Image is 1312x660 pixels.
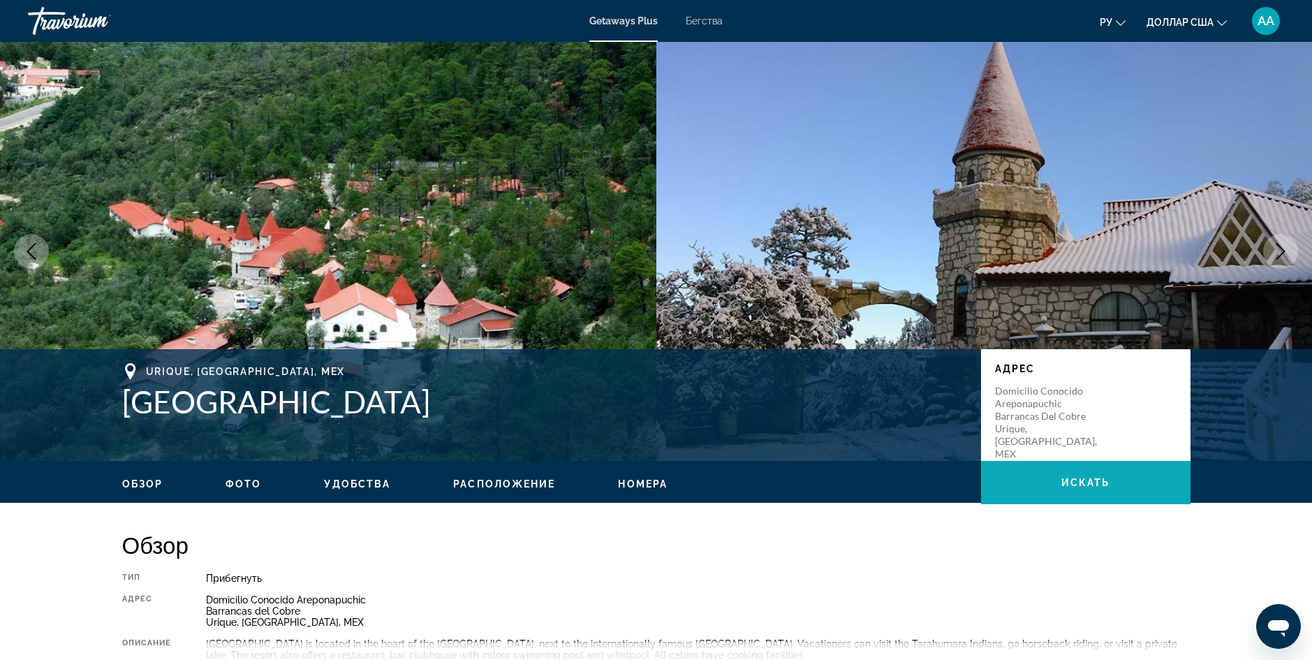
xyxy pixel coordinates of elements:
h2: Обзор [122,531,1191,559]
font: АА [1258,13,1274,28]
span: Обзор [122,478,163,490]
h1: [GEOGRAPHIC_DATA] [122,383,967,420]
font: ру [1100,17,1112,28]
span: Расположение [453,478,555,490]
a: Getaways Plus [589,15,658,27]
div: Тип [122,573,172,584]
div: Адрес [122,594,172,628]
font: доллар США [1147,17,1214,28]
div: Прибегнуть [206,573,1190,584]
button: Previous image [14,234,49,269]
div: Domicilio Conocido Areponapuchic Barrancas del Cobre Urique, [GEOGRAPHIC_DATA], MEX [206,594,1190,628]
span: искать [1061,477,1110,488]
span: Фото [226,478,261,490]
p: Domicilio Conocido Areponapuchic Barrancas del Cobre Urique, [GEOGRAPHIC_DATA], MEX [995,385,1107,460]
button: Меню пользователя [1248,6,1284,36]
button: Изменить язык [1100,12,1126,32]
button: Изменить валюту [1147,12,1227,32]
a: Бегства [686,15,723,27]
span: Urique, [GEOGRAPHIC_DATA], MEX [146,366,345,377]
iframe: Кнопка запуска окна обмена сообщениями [1256,604,1301,649]
button: искать [981,461,1191,504]
button: Обзор [122,478,163,490]
p: Адрес [995,363,1177,374]
button: Номера [618,478,668,490]
button: Фото [226,478,261,490]
span: Удобства [324,478,390,490]
span: Номера [618,478,668,490]
a: Травориум [28,3,168,39]
button: Удобства [324,478,390,490]
button: Расположение [453,478,555,490]
button: Next image [1263,234,1298,269]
